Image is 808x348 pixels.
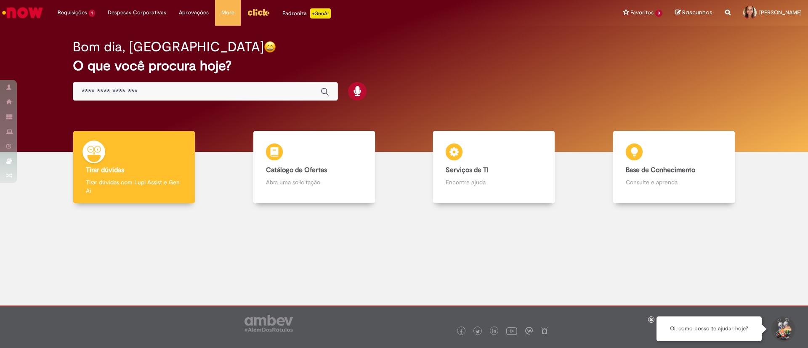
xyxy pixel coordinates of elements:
[73,58,736,73] h2: O que você procura hoje?
[459,329,463,334] img: logo_footer_facebook.png
[626,178,722,186] p: Consulte e aprenda
[541,327,548,335] img: logo_footer_naosei.png
[44,131,224,204] a: Tirar dúvidas Tirar dúvidas com Lupi Assist e Gen Ai
[282,8,331,19] div: Padroniza
[266,166,327,174] b: Catálogo de Ofertas
[492,329,497,334] img: logo_footer_linkedin.png
[630,8,654,17] span: Favoritos
[108,8,166,17] span: Despesas Corporativas
[247,6,270,19] img: click_logo_yellow_360x200.png
[584,131,764,204] a: Base de Conhecimento Consulte e aprenda
[89,10,95,17] span: 1
[626,166,695,174] b: Base de Conhecimento
[675,9,712,17] a: Rascunhos
[682,8,712,16] span: Rascunhos
[86,178,182,195] p: Tirar dúvidas com Lupi Assist e Gen Ai
[86,166,124,174] b: Tirar dúvidas
[770,316,795,342] button: Iniciar Conversa de Suporte
[446,166,489,174] b: Serviços de TI
[476,329,480,334] img: logo_footer_twitter.png
[759,9,802,16] span: [PERSON_NAME]
[506,325,517,336] img: logo_footer_youtube.png
[179,8,209,17] span: Aprovações
[310,8,331,19] p: +GenAi
[224,131,404,204] a: Catálogo de Ofertas Abra uma solicitação
[73,40,264,54] h2: Bom dia, [GEOGRAPHIC_DATA]
[245,315,293,332] img: logo_footer_ambev_rotulo_gray.png
[1,4,44,21] img: ServiceNow
[404,131,584,204] a: Serviços de TI Encontre ajuda
[264,41,276,53] img: happy-face.png
[446,178,542,186] p: Encontre ajuda
[655,10,662,17] span: 3
[58,8,87,17] span: Requisições
[221,8,234,17] span: More
[525,327,533,335] img: logo_footer_workplace.png
[266,178,362,186] p: Abra uma solicitação
[656,316,762,341] div: Oi, como posso te ajudar hoje?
